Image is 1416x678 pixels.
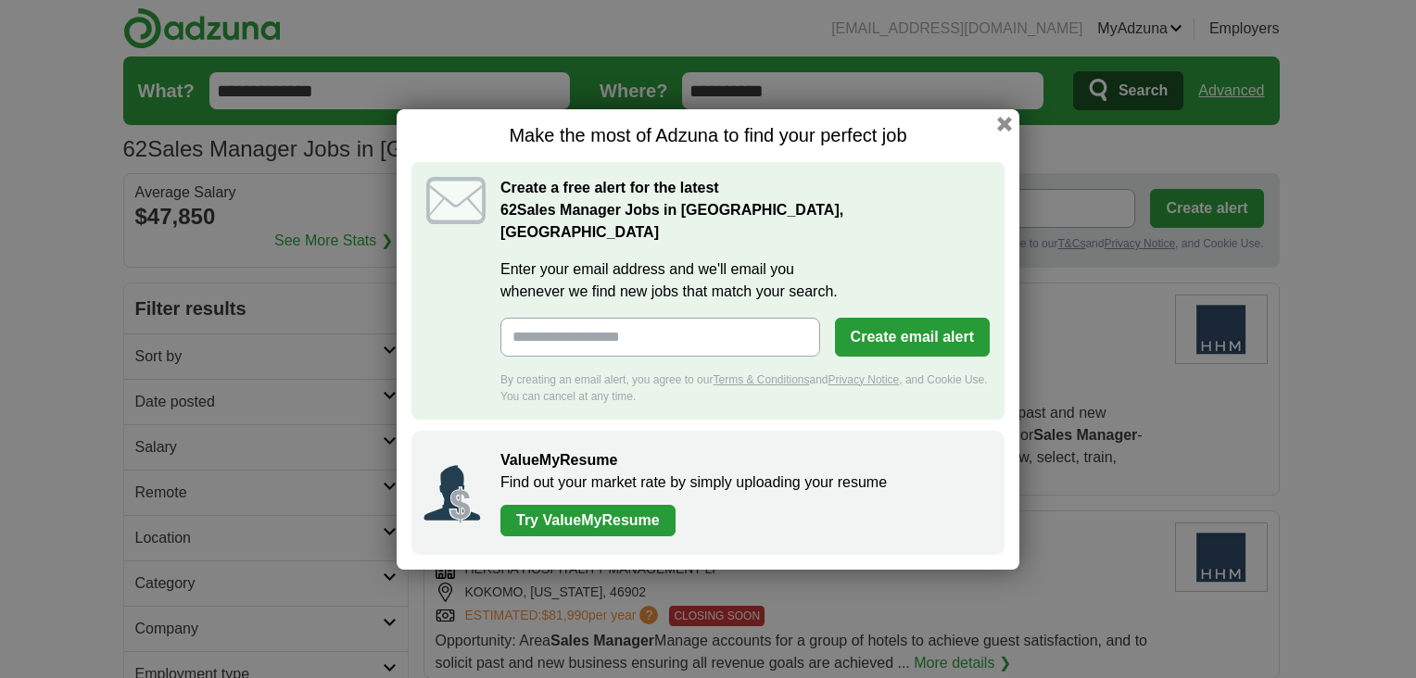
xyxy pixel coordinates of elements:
a: Try ValueMyResume [500,505,676,536]
button: Create email alert [835,318,990,357]
a: Terms & Conditions [713,373,809,386]
h1: Make the most of Adzuna to find your perfect job [411,124,1005,147]
h2: ValueMyResume [500,449,986,471]
div: By creating an email alert, you agree to our and , and Cookie Use. You can cancel at any time. [500,371,990,405]
a: Privacy Notice [828,373,900,386]
label: Enter your email address and we'll email you whenever we find new jobs that match your search. [500,258,990,303]
img: icon_email.svg [426,177,486,224]
span: 62 [500,199,517,221]
h2: Create a free alert for the latest [500,177,990,244]
p: Find out your market rate by simply uploading your resume [500,471,986,494]
strong: Sales Manager Jobs in [GEOGRAPHIC_DATA], [GEOGRAPHIC_DATA] [500,202,843,240]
